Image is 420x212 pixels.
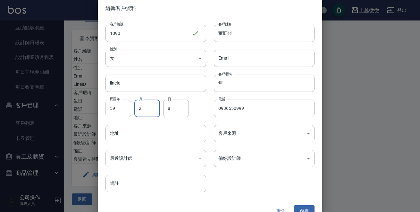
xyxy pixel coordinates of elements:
label: 客戶編號 [110,22,123,27]
span: 編輯客戶資料 [105,5,315,12]
label: 客戶姓名 [218,22,232,27]
label: 民國年 [110,97,120,102]
label: 客戶暱稱 [218,72,232,77]
label: 性別 [110,47,117,52]
label: 電話 [218,97,225,102]
label: 月 [139,97,142,102]
label: 日 [168,97,171,102]
div: 女 [105,50,206,67]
